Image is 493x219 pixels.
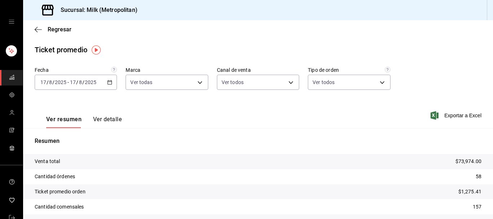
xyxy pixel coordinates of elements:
input: -- [40,79,47,85]
p: Resumen [35,137,481,145]
p: 157 [473,203,481,211]
h3: Sucursal: Milk (Metropolitan) [55,6,138,14]
input: ---- [54,79,67,85]
span: Regresar [48,26,71,33]
img: Tooltip marker [92,45,101,54]
span: Ver todos [313,79,335,86]
svg: Todas las órdenes contabilizan 1 comensal a excepción de órdenes de mesa con comensales obligator... [385,67,391,73]
p: Ticket promedio orden [35,188,86,196]
p: Cantidad órdenes [35,173,75,180]
p: Cantidad comensales [35,203,84,211]
div: Ticket promedio [35,44,87,55]
label: Fecha [35,67,117,73]
input: -- [49,79,52,85]
div: navigation tabs [46,116,122,128]
button: Regresar [35,26,71,33]
span: / [52,79,54,85]
button: Ver resumen [46,116,82,128]
button: open drawer [9,19,14,25]
p: Venta total [35,158,60,165]
input: ---- [84,79,97,85]
label: Tipo de orden [308,67,390,73]
label: Canal de venta [217,67,299,73]
input: -- [70,79,76,85]
button: Exportar a Excel [432,111,481,120]
p: $73,974.00 [455,158,481,165]
p: $1,275.41 [458,188,481,196]
span: / [47,79,49,85]
label: Marca [126,67,208,73]
span: - [67,79,69,85]
button: Ver detalle [93,116,122,128]
p: 58 [476,173,481,180]
svg: Información delimitada a máximo 62 días. [111,67,117,73]
span: Ver todas [130,79,152,86]
span: / [82,79,84,85]
span: Ver todos [222,79,244,86]
input: -- [79,79,82,85]
span: / [76,79,78,85]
